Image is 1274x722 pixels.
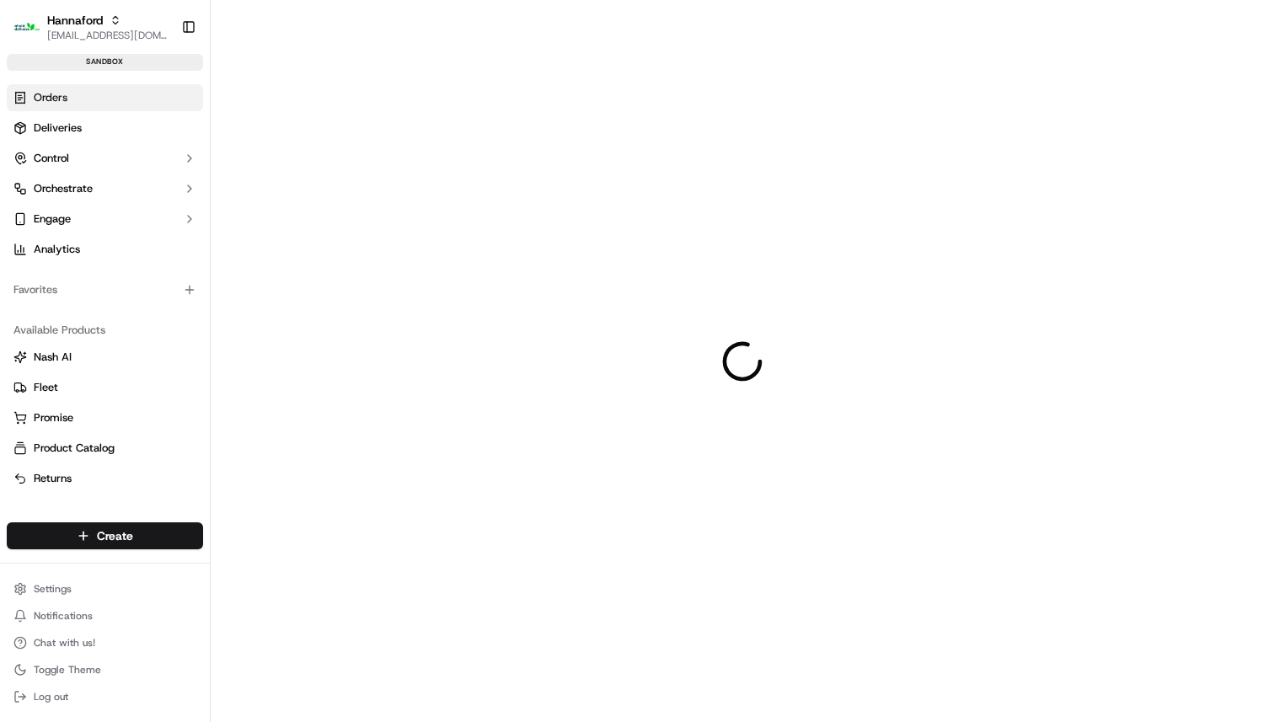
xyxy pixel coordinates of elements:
button: Promise [7,404,203,431]
span: Toggle Theme [34,663,101,677]
span: Deliveries [34,120,82,136]
span: Fleet [34,380,58,395]
a: Fleet [13,380,196,395]
span: Settings [34,582,72,596]
span: Returns [34,471,72,486]
span: Engage [34,211,71,227]
img: Hannaford [13,13,40,40]
button: Control [7,145,203,172]
button: Create [7,522,203,549]
button: Log out [7,685,203,709]
button: Fleet [7,374,203,401]
a: Analytics [7,236,203,263]
span: Product Catalog [34,441,115,456]
button: HannafordHannaford[EMAIL_ADDRESS][DOMAIN_NAME] [7,7,174,47]
button: Product Catalog [7,435,203,462]
button: Settings [7,577,203,601]
span: Control [34,151,69,166]
a: Product Catalog [13,441,196,456]
span: Promise [34,410,73,425]
button: Notifications [7,604,203,628]
button: [EMAIL_ADDRESS][DOMAIN_NAME] [47,29,168,42]
span: Notifications [34,609,93,623]
button: Nash AI [7,344,203,371]
span: Log out [34,690,68,703]
div: Favorites [7,276,203,303]
button: Hannaford [47,12,103,29]
span: Orders [34,90,67,105]
span: Create [97,527,133,544]
a: Returns [13,471,196,486]
button: Engage [7,206,203,233]
button: Toggle Theme [7,658,203,682]
a: Promise [13,410,196,425]
div: Available Products [7,317,203,344]
a: Orders [7,84,203,111]
a: Deliveries [7,115,203,142]
button: Orchestrate [7,175,203,202]
span: Orchestrate [34,181,93,196]
span: Nash AI [34,350,72,365]
a: Nash AI [13,350,196,365]
button: Chat with us! [7,631,203,655]
div: sandbox [7,54,203,71]
span: Analytics [34,242,80,257]
button: Returns [7,465,203,492]
span: Chat with us! [34,636,95,650]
